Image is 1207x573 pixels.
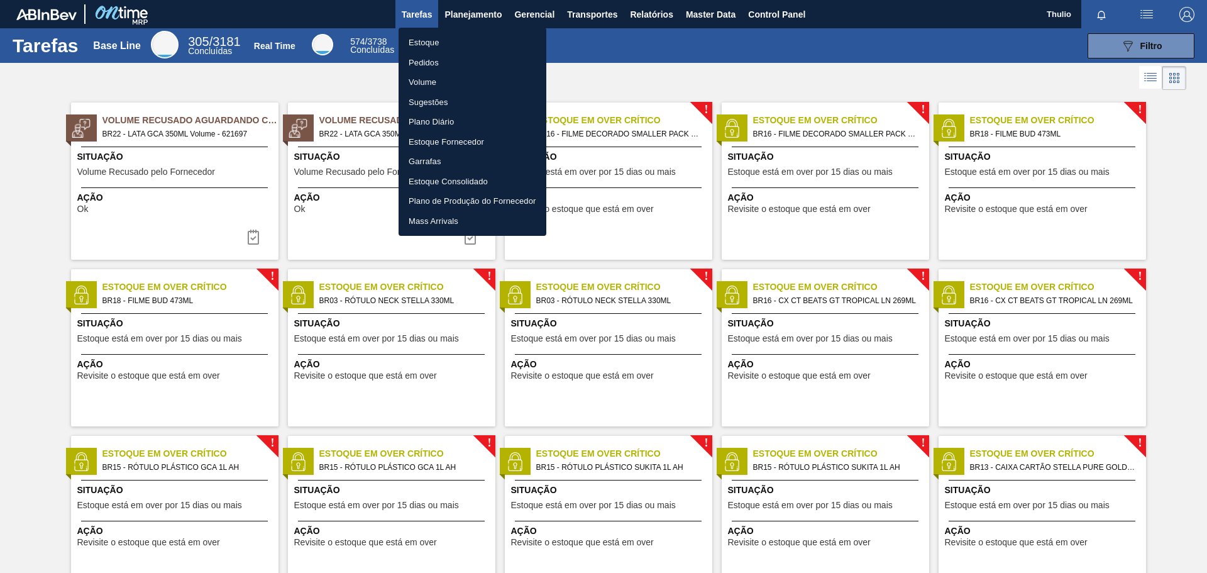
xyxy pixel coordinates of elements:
a: Volume [399,72,546,92]
a: Estoque Consolidado [399,172,546,192]
a: Estoque Fornecedor [399,132,546,152]
a: Plano Diário [399,112,546,132]
a: Mass Arrivals [399,211,546,231]
a: Garrafas [399,152,546,172]
a: Sugestões [399,92,546,113]
a: Plano de Produção do Fornecedor [399,191,546,211]
a: Estoque [399,33,546,53]
a: Pedidos [399,53,546,73]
